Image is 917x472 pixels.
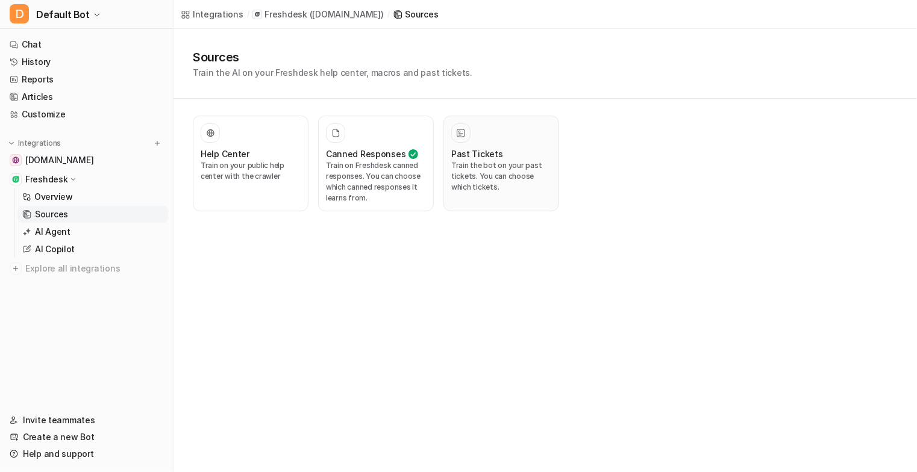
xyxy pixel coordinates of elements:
p: Integrations [18,138,61,148]
a: Sources [17,206,168,223]
a: Overview [17,188,168,205]
button: Integrations [5,137,64,149]
p: Freshdesk [264,8,307,20]
p: Train the AI on your Freshdesk help center, macros and past tickets. [193,66,472,79]
a: AI Agent [17,223,168,240]
a: Chat [5,36,168,53]
a: History [5,54,168,70]
p: Sources [35,208,68,220]
span: [DOMAIN_NAME] [25,154,93,166]
button: Help CenterTrain on your public help center with the crawler [193,116,308,211]
a: AI Copilot [17,241,168,258]
span: / [247,9,249,20]
button: Canned ResponsesTrain on Freshdesk canned responses. You can choose which canned responses it lea... [318,116,434,211]
p: Train the bot on your past tickets. You can choose which tickets. [451,160,551,193]
p: ( [DOMAIN_NAME] ) [310,8,384,20]
div: Sources [405,8,439,20]
a: Articles [5,88,168,105]
img: expand menu [7,139,16,147]
img: explore all integrations [10,262,22,275]
p: Train on your public help center with the crawler [201,160,301,182]
img: Freshdesk [12,176,19,183]
a: Integrations [181,8,243,20]
a: Reports [5,71,168,88]
p: AI Agent [35,226,70,238]
h3: Help Center [201,147,249,160]
button: Past TicketsTrain the bot on your past tickets. You can choose which tickets. [443,116,559,211]
a: Explore all integrations [5,260,168,277]
a: Freshdesk([DOMAIN_NAME]) [252,8,383,20]
a: handbuch.disponic.de[DOMAIN_NAME] [5,152,168,169]
img: handbuch.disponic.de [12,157,19,164]
p: AI Copilot [35,243,75,255]
a: Sources [393,8,439,20]
p: Overview [34,191,73,203]
p: Freshdesk [25,173,67,185]
h3: Past Tickets [451,147,503,160]
img: menu_add.svg [153,139,161,147]
a: Customize [5,106,168,123]
span: / [387,9,390,20]
a: Invite teammates [5,412,168,429]
h1: Sources [193,48,472,66]
div: Integrations [193,8,243,20]
a: Help and support [5,446,168,462]
span: Explore all integrations [25,259,163,278]
a: Create a new Bot [5,429,168,446]
h3: Canned Responses [326,147,406,160]
p: Train on Freshdesk canned responses. You can choose which canned responses it learns from. [326,160,426,203]
span: D [10,4,29,23]
span: Default Bot [36,6,90,23]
